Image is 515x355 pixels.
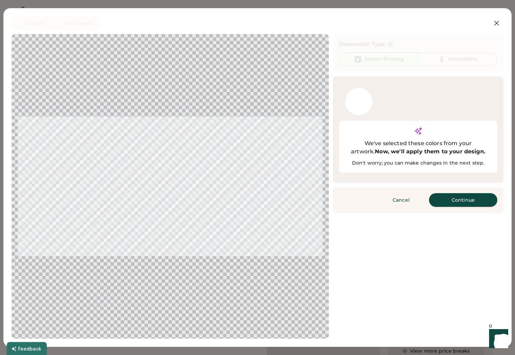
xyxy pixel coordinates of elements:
[345,139,491,156] div: We've selected these colors from your artwork.
[448,56,478,63] div: Embroidery
[365,56,404,63] div: Screen Printing
[56,16,102,30] button: Print Ready
[438,55,446,63] img: Thread%20-%20Unselected.svg
[375,148,485,155] strong: Now, we'll apply them to your design.
[429,193,497,207] button: Continue
[345,160,491,167] div: Don't worry; you can make changes in the next step.
[483,324,512,354] iframe: Front Chat
[354,55,362,63] img: Ink%20-%20Selected.svg
[377,193,425,207] button: Cancel
[12,16,56,30] button: Original
[339,40,385,48] div: Decoration Type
